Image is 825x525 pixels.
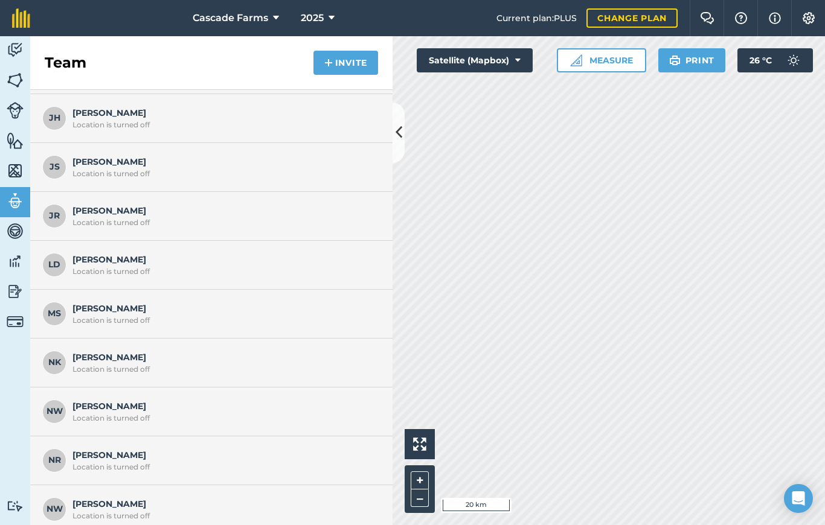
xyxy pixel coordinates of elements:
button: Measure [557,48,646,72]
img: Two speech bubbles overlapping with the left bubble in the forefront [700,12,714,24]
div: Location is turned off [72,267,374,276]
span: [PERSON_NAME] [72,302,374,325]
span: [PERSON_NAME] [72,204,374,227]
span: NK [42,351,66,375]
div: Location is turned off [72,364,374,374]
img: A question mark icon [734,12,748,24]
span: LD [42,253,66,277]
span: Current plan : PLUS [496,11,577,25]
div: Location is turned off [72,462,374,472]
span: [PERSON_NAME] [72,351,374,374]
button: 26 °C [737,48,813,72]
span: NW [42,497,66,521]
a: Change plan [586,8,678,28]
h2: Team [45,53,86,72]
div: Location is turned off [72,413,374,423]
span: 2025 [301,11,324,25]
img: svg+xml;base64,PHN2ZyB4bWxucz0iaHR0cDovL3d3dy53My5vcmcvMjAwMC9zdmciIHdpZHRoPSI1NiIgaGVpZ2h0PSI2MC... [7,162,24,180]
div: Location is turned off [72,169,374,179]
button: Satellite (Mapbox) [417,48,533,72]
img: svg+xml;base64,PD94bWwgdmVyc2lvbj0iMS4wIiBlbmNvZGluZz0idXRmLTgiPz4KPCEtLSBHZW5lcmF0b3I6IEFkb2JlIE... [7,41,24,59]
div: Location is turned off [72,316,374,325]
img: Ruler icon [570,54,582,66]
span: [PERSON_NAME] [72,399,374,422]
span: NW [42,399,66,424]
img: svg+xml;base64,PD94bWwgdmVyc2lvbj0iMS4wIiBlbmNvZGluZz0idXRmLTgiPz4KPCEtLSBHZW5lcmF0b3I6IEFkb2JlIE... [7,252,24,270]
span: [PERSON_NAME] [72,448,374,471]
img: svg+xml;base64,PHN2ZyB4bWxucz0iaHR0cDovL3d3dy53My5vcmcvMjAwMC9zdmciIHdpZHRoPSI1NiIgaGVpZ2h0PSI2MC... [7,71,24,89]
img: svg+xml;base64,PD94bWwgdmVyc2lvbj0iMS4wIiBlbmNvZGluZz0idXRmLTgiPz4KPCEtLSBHZW5lcmF0b3I6IEFkb2JlIE... [782,48,806,72]
img: svg+xml;base64,PHN2ZyB4bWxucz0iaHR0cDovL3d3dy53My5vcmcvMjAwMC9zdmciIHdpZHRoPSIxOSIgaGVpZ2h0PSIyNC... [669,53,681,68]
span: JR [42,204,66,228]
img: Four arrows, one pointing top left, one top right, one bottom right and the last bottom left [413,437,426,451]
img: svg+xml;base64,PHN2ZyB4bWxucz0iaHR0cDovL3d3dy53My5vcmcvMjAwMC9zdmciIHdpZHRoPSIxNyIgaGVpZ2h0PSIxNy... [769,11,781,25]
img: svg+xml;base64,PHN2ZyB4bWxucz0iaHR0cDovL3d3dy53My5vcmcvMjAwMC9zdmciIHdpZHRoPSI1NiIgaGVpZ2h0PSI2MC... [7,132,24,150]
button: – [411,489,429,507]
button: Invite [313,51,378,75]
span: JH [42,106,66,130]
span: 26 ° C [750,48,772,72]
span: Cascade Farms [193,11,268,25]
div: Open Intercom Messenger [784,484,813,513]
img: svg+xml;base64,PD94bWwgdmVyc2lvbj0iMS4wIiBlbmNvZGluZz0idXRmLTgiPz4KPCEtLSBHZW5lcmF0b3I6IEFkb2JlIE... [7,222,24,240]
div: Location is turned off [72,511,374,521]
span: [PERSON_NAME] [72,155,374,178]
button: Print [658,48,726,72]
button: + [411,471,429,489]
img: svg+xml;base64,PD94bWwgdmVyc2lvbj0iMS4wIiBlbmNvZGluZz0idXRmLTgiPz4KPCEtLSBHZW5lcmF0b3I6IEFkb2JlIE... [7,192,24,210]
div: Location is turned off [72,120,374,130]
span: NR [42,448,66,472]
span: [PERSON_NAME] [72,253,374,276]
img: svg+xml;base64,PHN2ZyB4bWxucz0iaHR0cDovL3d3dy53My5vcmcvMjAwMC9zdmciIHdpZHRoPSIxNCIgaGVpZ2h0PSIyNC... [324,56,333,70]
img: svg+xml;base64,PD94bWwgdmVyc2lvbj0iMS4wIiBlbmNvZGluZz0idXRmLTgiPz4KPCEtLSBHZW5lcmF0b3I6IEFkb2JlIE... [7,102,24,119]
span: JS [42,155,66,179]
span: [PERSON_NAME] [72,106,374,129]
img: svg+xml;base64,PD94bWwgdmVyc2lvbj0iMS4wIiBlbmNvZGluZz0idXRmLTgiPz4KPCEtLSBHZW5lcmF0b3I6IEFkb2JlIE... [7,500,24,512]
span: MS [42,302,66,326]
span: [PERSON_NAME] [72,497,374,520]
img: svg+xml;base64,PD94bWwgdmVyc2lvbj0iMS4wIiBlbmNvZGluZz0idXRmLTgiPz4KPCEtLSBHZW5lcmF0b3I6IEFkb2JlIE... [7,282,24,301]
div: Location is turned off [72,218,374,227]
img: svg+xml;base64,PD94bWwgdmVyc2lvbj0iMS4wIiBlbmNvZGluZz0idXRmLTgiPz4KPCEtLSBHZW5lcmF0b3I6IEFkb2JlIE... [7,313,24,330]
img: fieldmargin Logo [12,8,30,28]
img: A cog icon [801,12,816,24]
